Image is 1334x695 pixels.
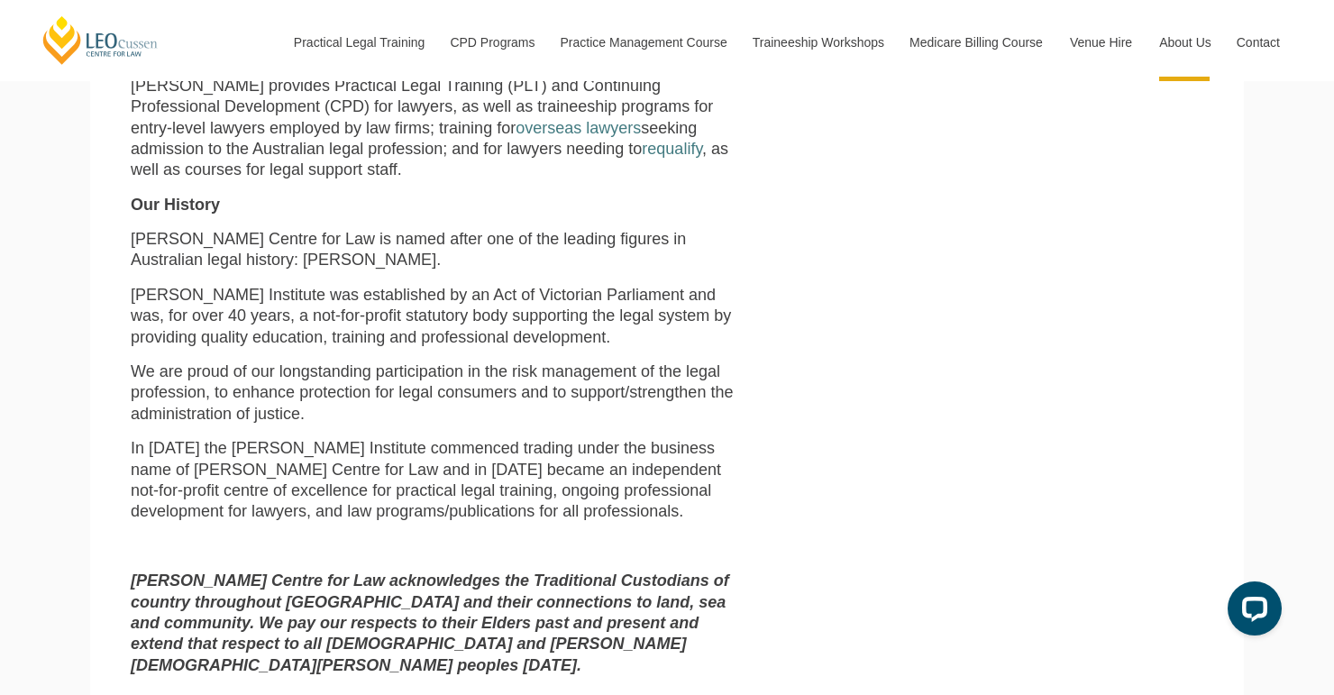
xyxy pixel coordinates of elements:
[516,119,641,137] a: overseas lawyers
[642,140,702,158] a: requalify
[131,572,729,674] strong: [PERSON_NAME] Centre for Law acknowledges the Traditional Custodians of country throughout [GEOGR...
[1213,574,1289,650] iframe: LiveChat chat widget
[1223,4,1293,81] a: Contact
[547,4,739,81] a: Practice Management Course
[131,196,220,214] strong: Our History
[1146,4,1223,81] a: About Us
[280,4,437,81] a: Practical Legal Training
[436,4,546,81] a: CPD Programs
[41,14,160,66] a: [PERSON_NAME] Centre for Law
[131,229,745,271] p: [PERSON_NAME] Centre for Law is named after one of the leading figures in Australian legal histor...
[131,438,745,523] p: In [DATE] the [PERSON_NAME] Institute commenced trading under the business name of [PERSON_NAME] ...
[131,285,745,348] p: [PERSON_NAME] Institute was established by an Act of Victorian Parliament and was, for over 40 ye...
[896,4,1056,81] a: Medicare Billing Course
[1056,4,1146,81] a: Venue Hire
[131,361,745,425] p: We are proud of our longstanding participation in the risk management of the legal profession, to...
[739,4,896,81] a: Traineeship Workshops
[131,76,745,181] p: [PERSON_NAME] provides Practical Legal Training (PLT) and Continuing Professional Development (CP...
